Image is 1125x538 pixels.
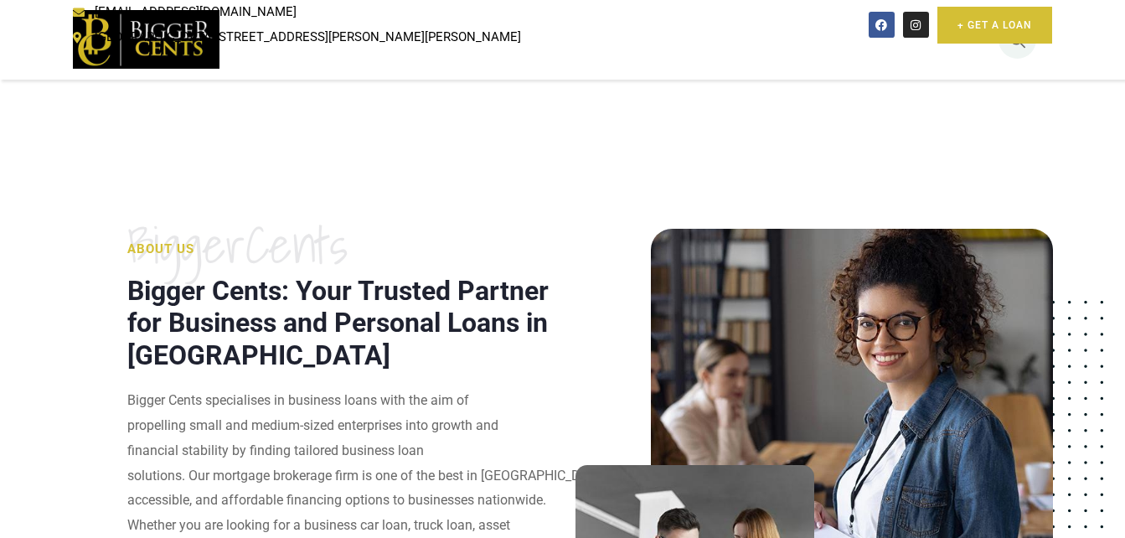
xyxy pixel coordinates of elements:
span: Bigger Cents: Your Trusted Partner for Business and Personal Loans in [GEOGRAPHIC_DATA] [127,275,549,371]
span: + Get A Loan [957,17,1032,34]
span: About us [127,241,194,256]
span: BiggerCents [127,220,550,270]
a: + Get A Loan [937,7,1052,44]
span: [GEOGRAPHIC_DATA][STREET_ADDRESS][PERSON_NAME][PERSON_NAME] [90,25,521,50]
